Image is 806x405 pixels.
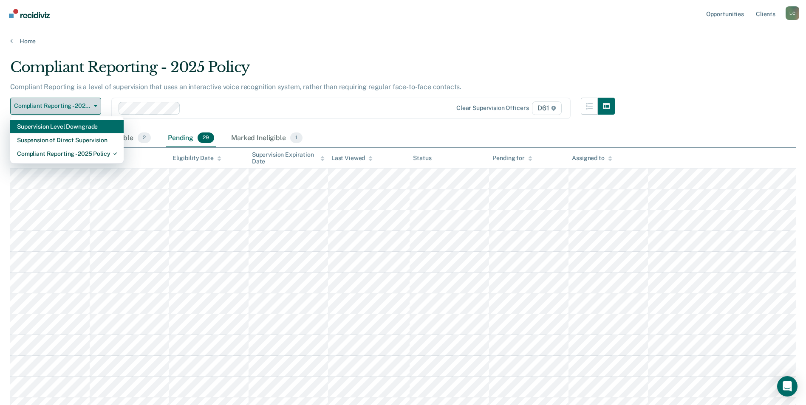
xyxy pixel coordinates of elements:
div: L C [786,6,799,20]
div: Marked Ineligible1 [229,129,304,148]
button: Profile dropdown button [786,6,799,20]
span: 2 [138,132,151,143]
span: D61 [532,101,561,115]
div: Compliant Reporting - 2025 Policy [10,59,615,83]
div: Assigned to [572,155,612,162]
p: Compliant Reporting is a level of supervision that uses an interactive voice recognition system, ... [10,83,461,91]
div: Clear supervision officers [456,104,529,112]
div: Eligibility Date [173,155,221,162]
img: Recidiviz [9,9,50,18]
div: Pending for [492,155,532,162]
span: 29 [198,132,214,143]
div: Supervision Level Downgrade [17,120,117,133]
div: Suspension of Direct Supervision [17,133,117,147]
div: Supervision Expiration Date [252,151,325,166]
span: 1 [290,132,303,143]
div: Pending29 [166,129,216,148]
div: Status [413,155,431,162]
div: Compliant Reporting - 2025 Policy [17,147,117,160]
div: Last Viewed [331,155,373,162]
button: Compliant Reporting - 2025 Policy [10,98,101,115]
span: Compliant Reporting - 2025 Policy [14,102,90,110]
div: Open Intercom Messenger [777,376,798,397]
a: Home [10,37,796,45]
